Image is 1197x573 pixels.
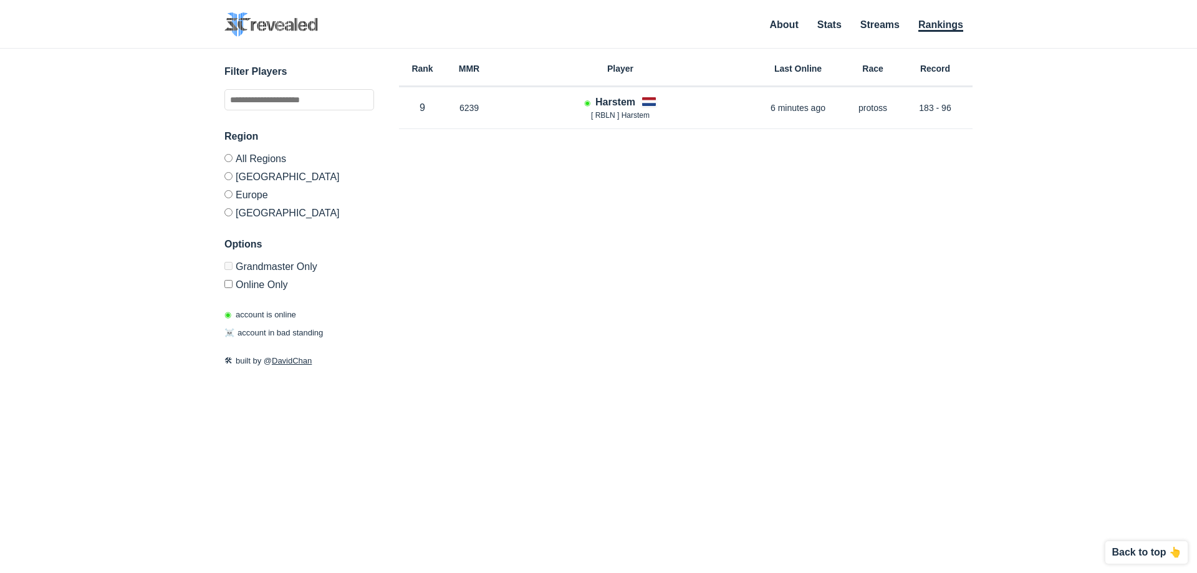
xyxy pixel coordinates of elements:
[224,64,374,79] h3: Filter Players
[224,280,233,288] input: Online Only
[224,275,374,290] label: Only show accounts currently laddering
[399,64,446,73] h6: Rank
[1112,547,1181,557] p: Back to top 👆
[770,19,799,30] a: About
[898,102,973,114] p: 183 - 96
[224,172,233,180] input: [GEOGRAPHIC_DATA]
[898,64,973,73] h6: Record
[224,203,374,218] label: [GEOGRAPHIC_DATA]
[748,64,848,73] h6: Last Online
[595,95,635,109] h4: Harstem
[446,102,493,114] p: 6239
[399,100,446,115] p: 9
[224,154,233,162] input: All Regions
[272,356,312,365] a: DavidChan
[224,208,233,216] input: [GEOGRAPHIC_DATA]
[224,262,374,275] label: Only Show accounts currently in Grandmaster
[224,167,374,185] label: [GEOGRAPHIC_DATA]
[848,102,898,114] p: protoss
[817,19,842,30] a: Stats
[224,237,374,252] h3: Options
[224,309,296,321] p: account is online
[748,102,848,114] p: 6 minutes ago
[584,99,590,107] span: Account is laddering
[860,19,900,30] a: Streams
[224,310,231,319] span: ◉
[493,64,748,73] h6: Player
[224,328,234,337] span: ☠️
[918,19,963,32] a: Rankings
[591,111,650,120] span: [ RBLN ] Harstem
[224,129,374,144] h3: Region
[224,355,374,367] p: built by @
[224,12,318,37] img: SC2 Revealed
[446,64,493,73] h6: MMR
[224,185,374,203] label: Europe
[224,356,233,365] span: 🛠
[224,262,233,270] input: Grandmaster Only
[224,190,233,198] input: Europe
[224,327,323,339] p: account in bad standing
[848,64,898,73] h6: Race
[224,154,374,167] label: All Regions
